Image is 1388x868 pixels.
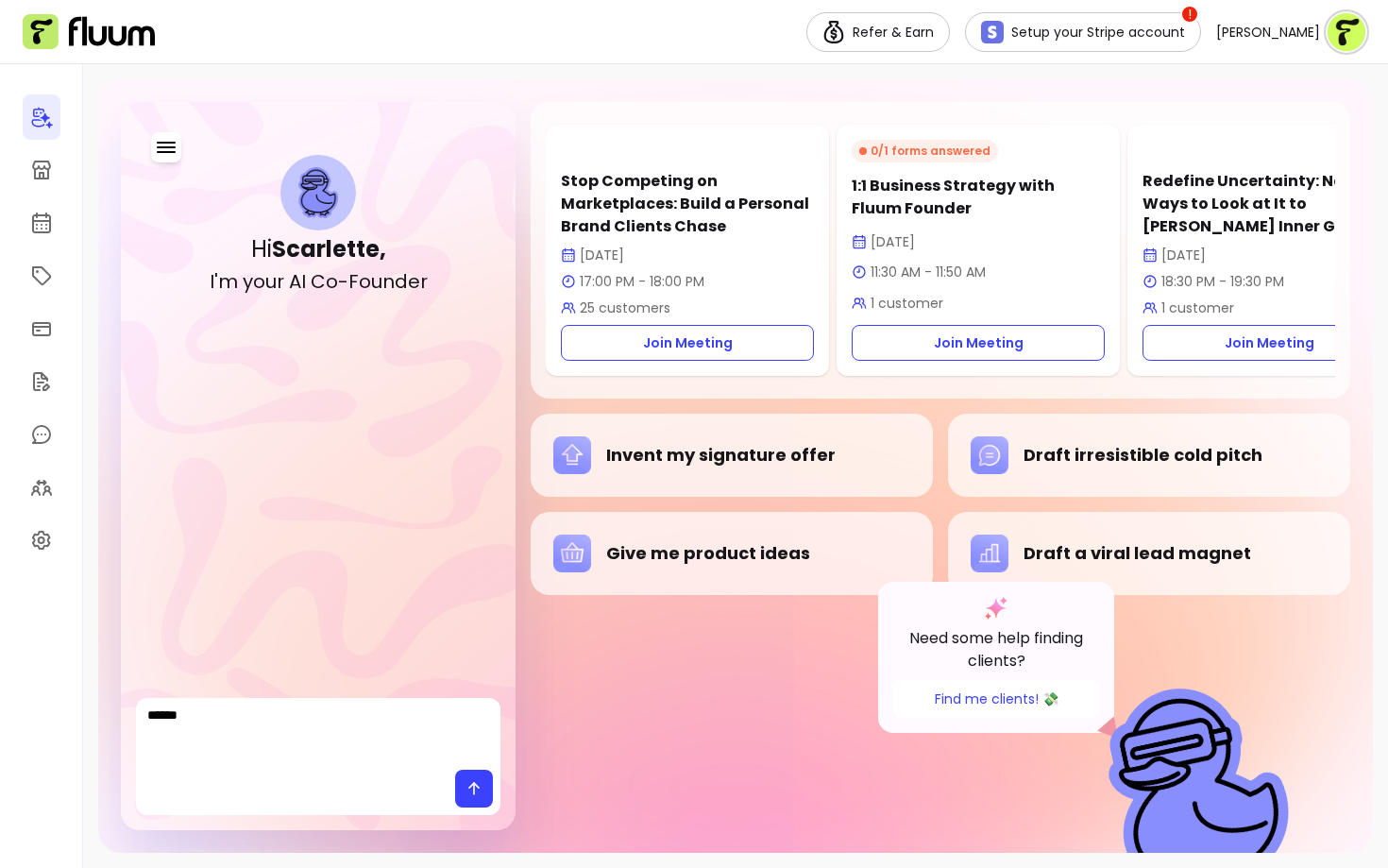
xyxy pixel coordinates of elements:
[272,233,386,264] b: Scarlette ,
[553,535,910,572] div: Give me product ideas
[359,268,371,295] div: o
[981,21,1004,43] img: Stripe Icon
[553,436,910,474] div: Invent my signature offer
[23,94,60,140] a: Home
[561,170,814,238] p: Stop Competing on Marketplaces: Build a Personal Brand Clients Chase
[251,234,386,264] h1: Hi
[338,268,348,295] div: -
[382,268,395,295] div: n
[277,268,284,295] div: r
[348,268,359,295] div: F
[289,268,301,295] div: A
[971,436,1328,474] div: Draft irresistible cold pitch
[852,232,1105,251] p: [DATE]
[326,268,338,295] div: o
[265,268,277,295] div: u
[1180,5,1199,24] span: !
[23,306,60,351] a: Sales
[971,436,1008,474] img: Draft irresistible cold pitch
[852,263,1105,281] p: 11:30 AM - 11:50 AM
[806,12,950,52] a: Refer & Earn
[553,535,591,572] img: Give me product ideas
[23,465,60,510] a: Clients
[852,140,998,162] div: 0 / 1 forms answered
[561,246,814,264] p: [DATE]
[311,268,326,295] div: C
[243,268,253,295] div: y
[893,627,1099,672] p: Need some help finding clients?
[965,12,1201,52] a: Setup your Stripe account
[1328,13,1365,51] img: avatar
[852,294,1105,313] p: 1 customer
[852,325,1105,361] a: Join Meeting
[147,706,489,762] textarea: Ask me anything...
[23,412,60,457] a: My Messages
[23,147,60,193] a: Storefront
[893,680,1099,718] button: Find me clients! 💸
[210,268,428,295] h2: I'm your AI Co-Founder
[253,268,265,295] div: o
[1216,23,1320,42] span: [PERSON_NAME]
[561,325,814,361] a: Join Meeting
[301,268,306,295] div: I
[371,268,382,295] div: u
[985,597,1007,620] img: AI Co-Founder gradient star
[408,268,420,295] div: e
[971,535,1008,572] img: Draft a viral lead magnet
[214,268,218,295] div: '
[561,272,814,291] p: 17:00 PM - 18:00 PM
[23,14,155,50] img: Fluum Logo
[298,167,338,217] img: AI Co-Founder avatar
[210,268,214,295] div: I
[420,268,428,295] div: r
[23,200,60,246] a: Calendar
[23,518,60,563] a: Settings
[395,268,408,295] div: d
[218,268,238,295] div: m
[1216,13,1365,51] button: avatar[PERSON_NAME]
[561,298,814,317] p: 25 customers
[553,436,591,474] img: Invent my signature offer
[23,253,60,298] a: Offerings
[971,535,1328,572] div: Draft a viral lead magnet
[852,175,1105,220] p: 1:1 Business Strategy with Fluum Founder
[23,359,60,404] a: Forms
